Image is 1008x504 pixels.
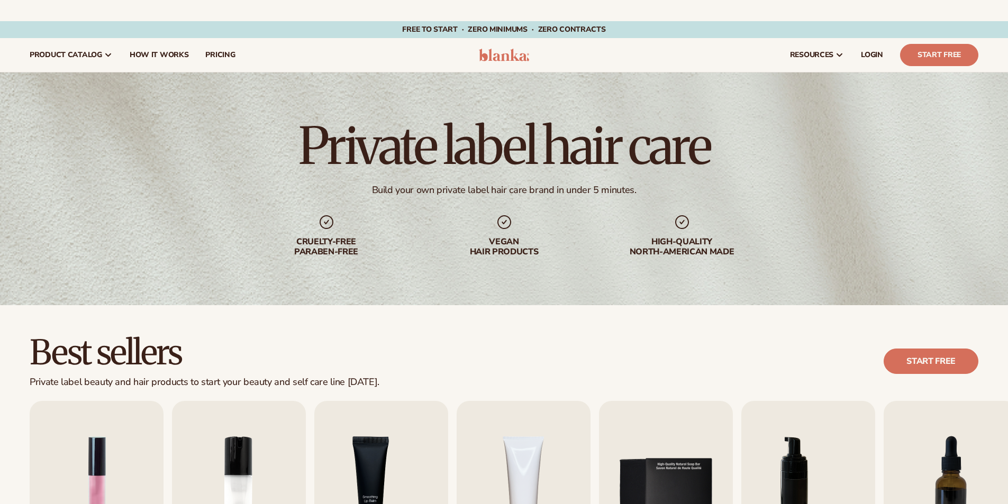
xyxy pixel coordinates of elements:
img: logo [479,49,529,61]
h1: Private label hair care [298,121,710,171]
span: product catalog [30,51,102,59]
a: How It Works [121,38,197,72]
div: Private label beauty and hair products to start your beauty and self care line [DATE]. [30,377,379,388]
div: Vegan hair products [437,237,572,257]
span: LOGIN [861,51,883,59]
span: How It Works [130,51,189,59]
a: LOGIN [852,38,892,72]
a: pricing [197,38,243,72]
div: Announcement [26,21,982,38]
a: Start Free [900,44,978,66]
span: resources [790,51,833,59]
div: cruelty-free paraben-free [259,237,394,257]
a: product catalog [21,38,121,72]
div: Build your own private label hair care brand in under 5 minutes. [372,184,637,196]
span: pricing [205,51,235,59]
span: Free to start · ZERO minimums · ZERO contracts [402,24,605,34]
div: High-quality North-american made [614,237,750,257]
a: resources [782,38,852,72]
a: Start free [884,349,978,374]
h2: Best sellers [30,335,379,370]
